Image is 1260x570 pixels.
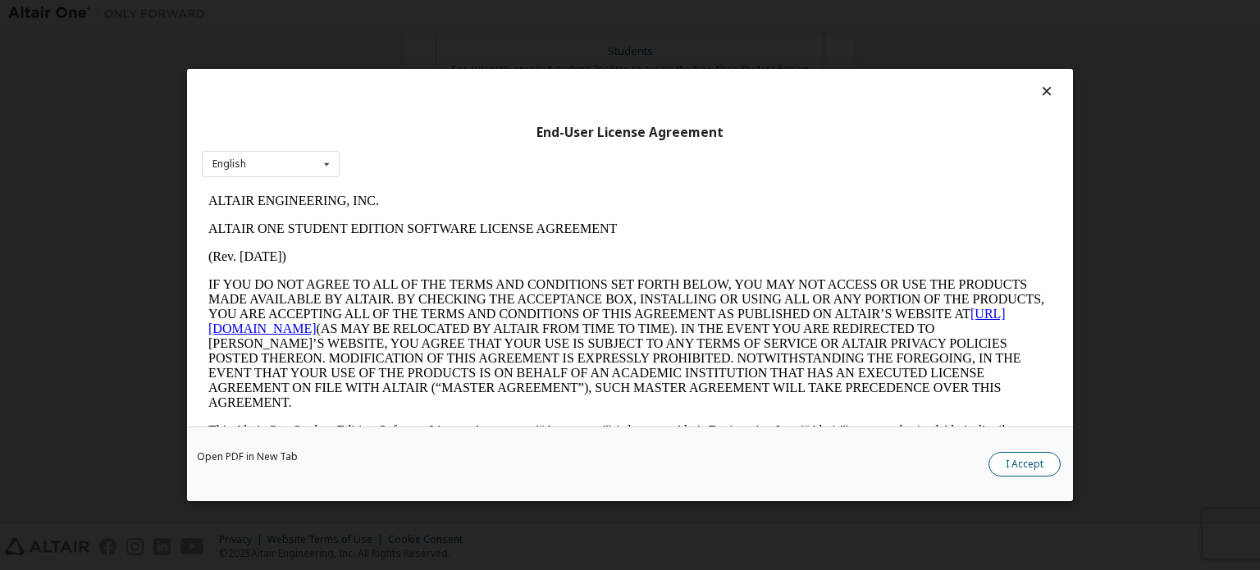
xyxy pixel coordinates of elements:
[988,452,1061,477] button: I Accept
[197,452,298,462] a: Open PDF in New Tab
[202,125,1058,141] div: End-User License Agreement
[7,236,850,295] p: This Altair One Student Edition Software License Agreement (“Agreement”) is between Altair Engine...
[7,120,804,148] a: [URL][DOMAIN_NAME]
[7,90,850,223] p: IF YOU DO NOT AGREE TO ALL OF THE TERMS AND CONDITIONS SET FORTH BELOW, YOU MAY NOT ACCESS OR USE...
[7,7,850,21] p: ALTAIR ENGINEERING, INC.
[7,62,850,77] p: (Rev. [DATE])
[7,34,850,49] p: ALTAIR ONE STUDENT EDITION SOFTWARE LICENSE AGREEMENT
[212,159,246,169] div: English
